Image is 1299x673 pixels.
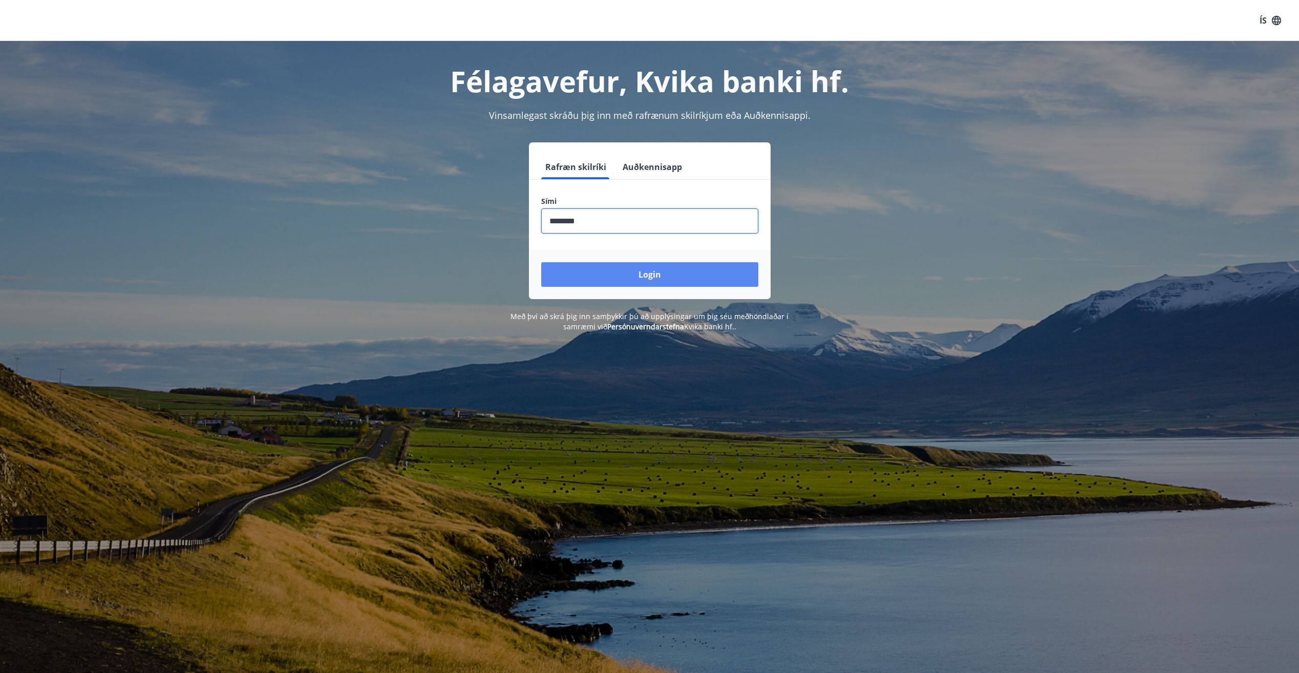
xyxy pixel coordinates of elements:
h1: Félagavefur, Kvika banki hf. [293,61,1006,100]
button: Auðkennisapp [619,155,686,179]
button: Login [541,262,758,287]
button: ÍS [1254,11,1287,30]
a: Persónuverndarstefna [607,322,684,331]
span: Með því að skrá þig inn samþykkir þú að upplýsingar um þig séu meðhöndlaðar í samræmi við Kvika b... [510,311,789,331]
span: Vinsamlegast skráðu þig inn með rafrænum skilríkjum eða Auðkennisappi. [489,109,811,121]
label: Sími [541,196,758,206]
button: Rafræn skilríki [541,155,610,179]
